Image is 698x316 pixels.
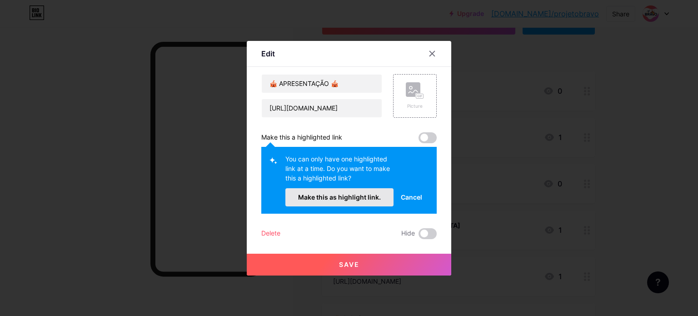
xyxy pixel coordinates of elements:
button: Save [247,254,451,276]
input: Title [262,75,382,93]
span: Save [339,261,359,268]
input: URL [262,99,382,117]
button: Cancel [394,188,429,206]
button: Make this as highlight link. [285,188,394,206]
span: Make this as highlight link. [298,193,381,201]
div: Picture [406,103,424,110]
div: Delete [261,228,280,239]
div: Make this a highlighted link [261,132,342,143]
span: Cancel [401,192,422,202]
span: Hide [401,228,415,239]
div: Edit [261,48,275,59]
div: You can only have one highlighted link at a time. Do you want to make this a highlighted link? [285,154,394,188]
